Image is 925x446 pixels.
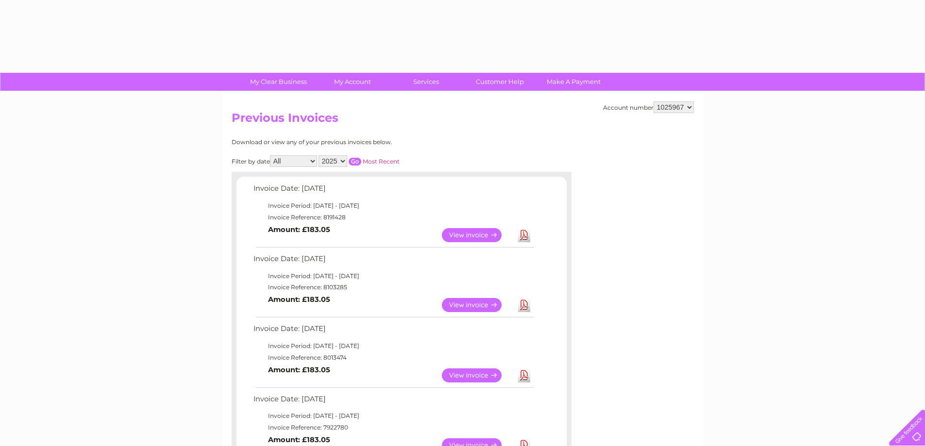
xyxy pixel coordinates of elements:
b: Amount: £183.05 [268,225,330,234]
h2: Previous Invoices [232,111,694,130]
b: Amount: £183.05 [268,435,330,444]
a: Download [518,298,530,312]
a: My Account [312,73,392,91]
a: View [442,298,513,312]
a: View [442,228,513,242]
a: Make A Payment [534,73,614,91]
a: View [442,368,513,382]
td: Invoice Date: [DATE] [251,182,535,200]
td: Invoice Date: [DATE] [251,322,535,340]
a: Most Recent [363,158,400,165]
div: Download or view any of your previous invoices below. [232,139,487,146]
td: Invoice Reference: 8191428 [251,212,535,223]
td: Invoice Date: [DATE] [251,393,535,411]
td: Invoice Period: [DATE] - [DATE] [251,410,535,422]
td: Invoice Period: [DATE] - [DATE] [251,270,535,282]
td: Invoice Period: [DATE] - [DATE] [251,340,535,352]
b: Amount: £183.05 [268,365,330,374]
td: Invoice Reference: 8013474 [251,352,535,363]
div: Filter by date [232,155,487,167]
a: Download [518,368,530,382]
a: Download [518,228,530,242]
div: Account number [603,101,694,113]
td: Invoice Date: [DATE] [251,252,535,270]
td: Invoice Reference: 8103285 [251,281,535,293]
b: Amount: £183.05 [268,295,330,304]
td: Invoice Reference: 7922780 [251,422,535,433]
td: Invoice Period: [DATE] - [DATE] [251,200,535,212]
a: Customer Help [460,73,540,91]
a: My Clear Business [238,73,319,91]
a: Services [386,73,466,91]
